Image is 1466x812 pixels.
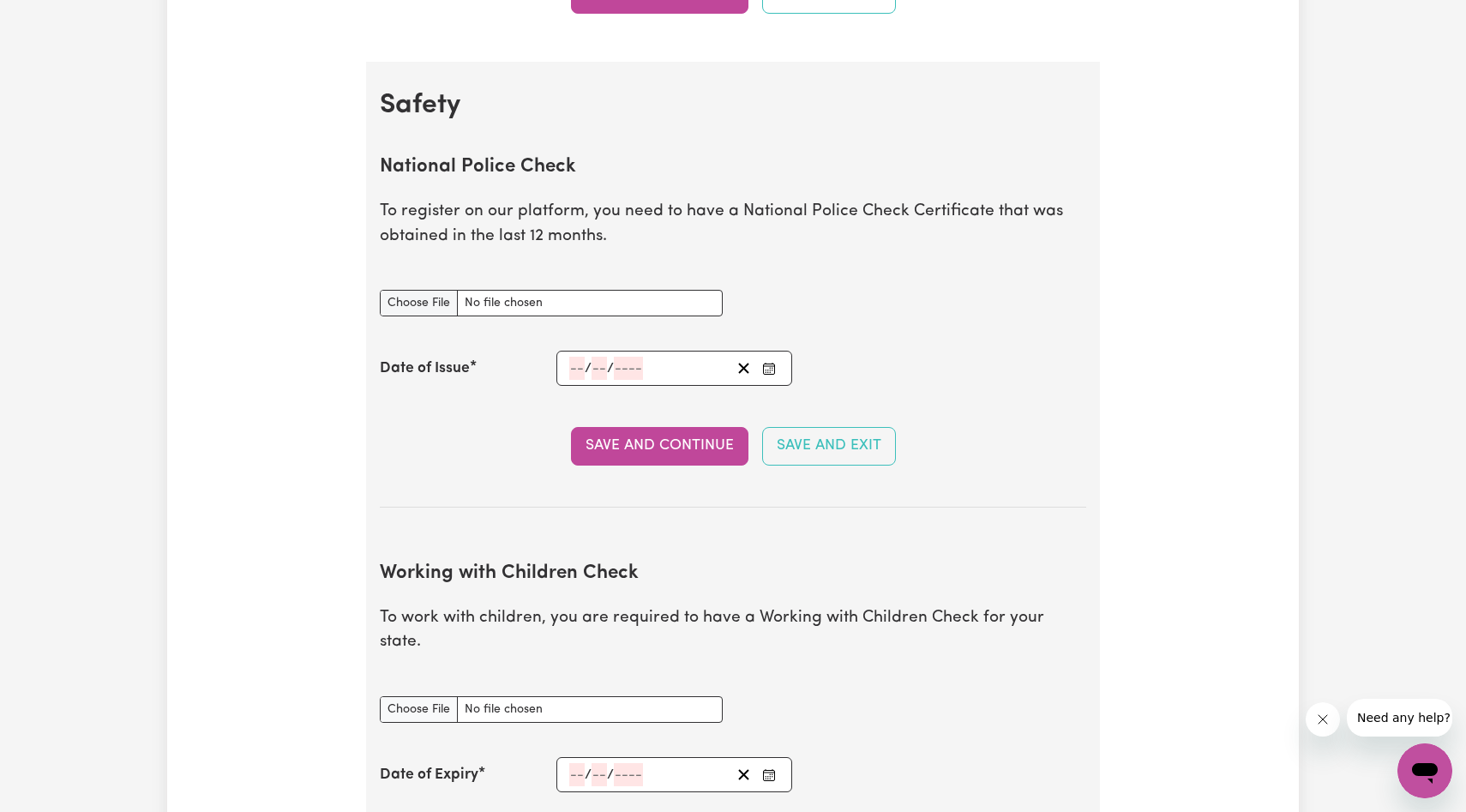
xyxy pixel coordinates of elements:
[380,156,1086,179] h2: National Police Check
[380,89,1086,122] h2: Safety
[380,562,1086,586] h2: Working with Children Check
[380,200,1086,250] p: To register on our platform, you need to have a National Police Check Certificate that was obtain...
[1347,699,1452,737] iframe: Message from company
[614,763,643,786] input: ----
[757,763,781,786] button: Enter the Date of Expiry of your Working with Children Check
[569,357,585,380] input: --
[585,361,592,376] span: /
[585,767,592,783] span: /
[730,763,757,786] button: Clear date
[571,427,748,465] button: Save and Continue
[607,361,614,376] span: /
[614,357,643,380] input: ----
[1397,743,1452,798] iframe: Button to launch messaging window
[592,357,607,380] input: --
[592,763,607,786] input: --
[730,357,757,380] button: Clear date
[607,767,614,783] span: /
[380,764,478,786] label: Date of Expiry
[1306,702,1340,737] iframe: Close message
[380,358,470,380] label: Date of Issue
[762,427,896,465] button: Save and Exit
[569,763,585,786] input: --
[757,357,781,380] button: Enter the Date of Issue of your National Police Check
[380,606,1086,656] p: To work with children, you are required to have a Working with Children Check for your state.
